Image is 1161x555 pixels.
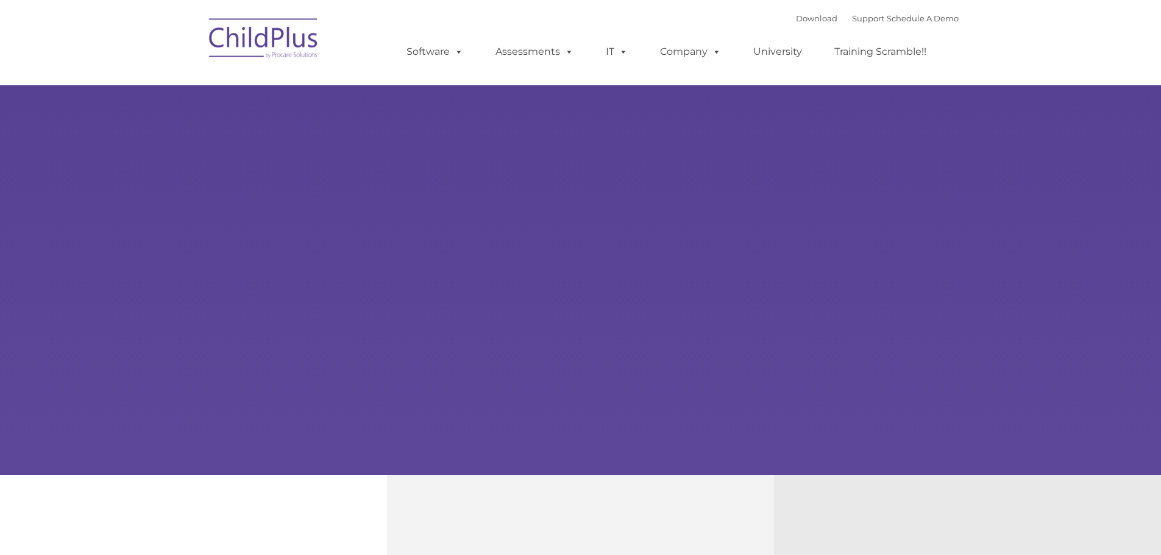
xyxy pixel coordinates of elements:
[796,13,959,23] font: |
[741,40,814,64] a: University
[394,40,475,64] a: Software
[203,10,325,71] img: ChildPlus by Procare Solutions
[483,40,586,64] a: Assessments
[887,13,959,23] a: Schedule A Demo
[822,40,939,64] a: Training Scramble!!
[648,40,733,64] a: Company
[796,13,837,23] a: Download
[852,13,884,23] a: Support
[594,40,640,64] a: IT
